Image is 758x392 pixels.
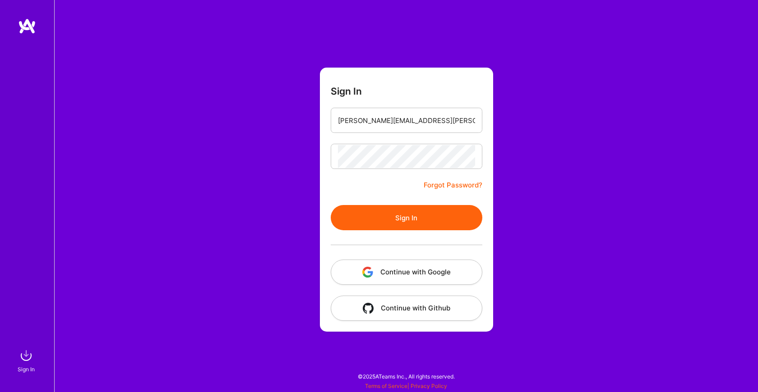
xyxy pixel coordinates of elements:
img: sign in [17,346,35,365]
img: icon [362,267,373,278]
h3: Sign In [331,86,362,97]
button: Continue with Github [331,296,482,321]
button: Continue with Google [331,260,482,285]
a: sign inSign In [19,346,35,374]
a: Privacy Policy [411,383,447,389]
img: logo [18,18,36,34]
a: Forgot Password? [424,180,482,191]
img: icon [363,303,374,314]
span: | [365,383,447,389]
button: Sign In [331,205,482,230]
a: Terms of Service [365,383,407,389]
div: © 2025 ATeams Inc., All rights reserved. [54,365,758,387]
div: Sign In [18,365,35,374]
input: Email... [338,109,475,132]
